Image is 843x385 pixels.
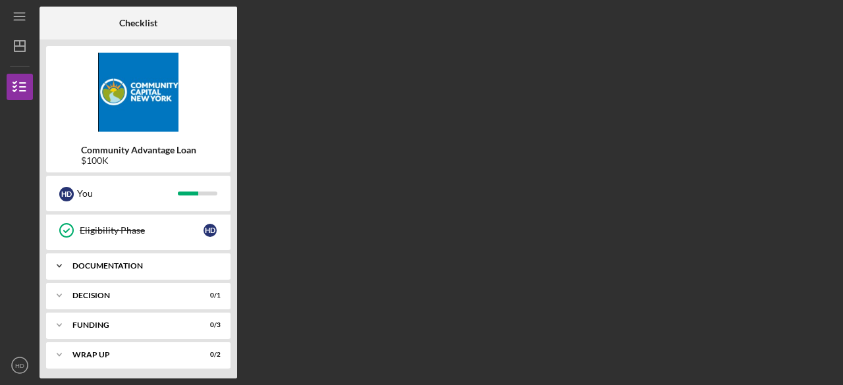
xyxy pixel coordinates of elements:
div: Eligibility Phase [80,225,204,236]
img: Product logo [46,53,231,132]
b: Checklist [119,18,157,28]
div: $100K [81,155,196,166]
b: Community Advantage Loan [81,145,196,155]
div: Funding [72,321,188,329]
div: You [77,182,178,205]
div: 0 / 2 [197,351,221,359]
div: 0 / 1 [197,292,221,299]
div: H D [59,187,74,201]
div: Wrap up [72,351,188,359]
div: 0 / 3 [197,321,221,329]
button: HD [7,352,33,378]
a: Eligibility PhaseHD [53,217,224,244]
text: HD [15,362,24,369]
div: Documentation [72,262,214,270]
div: Decision [72,292,188,299]
div: H D [204,224,217,237]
